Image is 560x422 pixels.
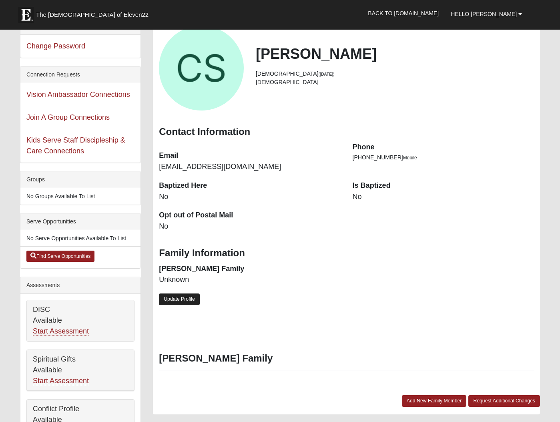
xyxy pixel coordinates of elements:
[159,221,340,232] dd: No
[362,3,445,23] a: Back to [DOMAIN_NAME]
[256,70,534,78] li: [DEMOGRAPHIC_DATA]
[159,293,200,305] a: Update Profile
[159,275,340,285] dd: Unknown
[20,66,141,83] div: Connection Requests
[159,181,340,191] dt: Baptized Here
[445,4,528,24] a: Hello [PERSON_NAME]
[353,142,534,153] dt: Phone
[403,155,417,161] span: Mobile
[353,153,534,162] li: [PHONE_NUMBER]
[159,247,534,259] h3: Family Information
[256,78,534,86] li: [DEMOGRAPHIC_DATA]
[159,126,534,138] h3: Contact Information
[20,230,141,247] li: No Serve Opportunities Available To List
[26,113,110,121] a: Join A Group Connections
[26,251,95,262] a: Find Serve Opportunities
[36,11,149,19] span: The [DEMOGRAPHIC_DATA] of Eleven22
[319,72,335,76] small: ([DATE])
[26,90,130,98] a: Vision Ambassador Connections
[451,11,517,17] span: Hello [PERSON_NAME]
[26,42,85,50] a: Change Password
[18,7,34,23] img: Eleven22 logo
[20,277,141,294] div: Assessments
[353,192,534,202] dd: No
[159,210,340,221] dt: Opt out of Postal Mail
[20,213,141,230] div: Serve Opportunities
[20,188,141,205] li: No Groups Available To List
[256,45,534,62] h2: [PERSON_NAME]
[26,136,125,155] a: Kids Serve Staff Discipleship & Care Connections
[159,192,340,202] dd: No
[20,171,141,188] div: Groups
[353,181,534,191] dt: Is Baptized
[33,377,89,385] a: Start Assessment
[159,162,340,172] dd: [EMAIL_ADDRESS][DOMAIN_NAME]
[159,264,340,274] dt: [PERSON_NAME] Family
[402,395,467,407] a: Add New Family Member
[27,300,134,341] div: DISC Available
[27,350,134,391] div: Spiritual Gifts Available
[159,151,340,161] dt: Email
[14,3,174,23] a: The [DEMOGRAPHIC_DATA] of Eleven22
[33,327,89,336] a: Start Assessment
[159,353,534,364] h3: [PERSON_NAME] Family
[159,26,244,111] a: View Fullsize Photo
[468,395,540,407] a: Request Additional Changes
